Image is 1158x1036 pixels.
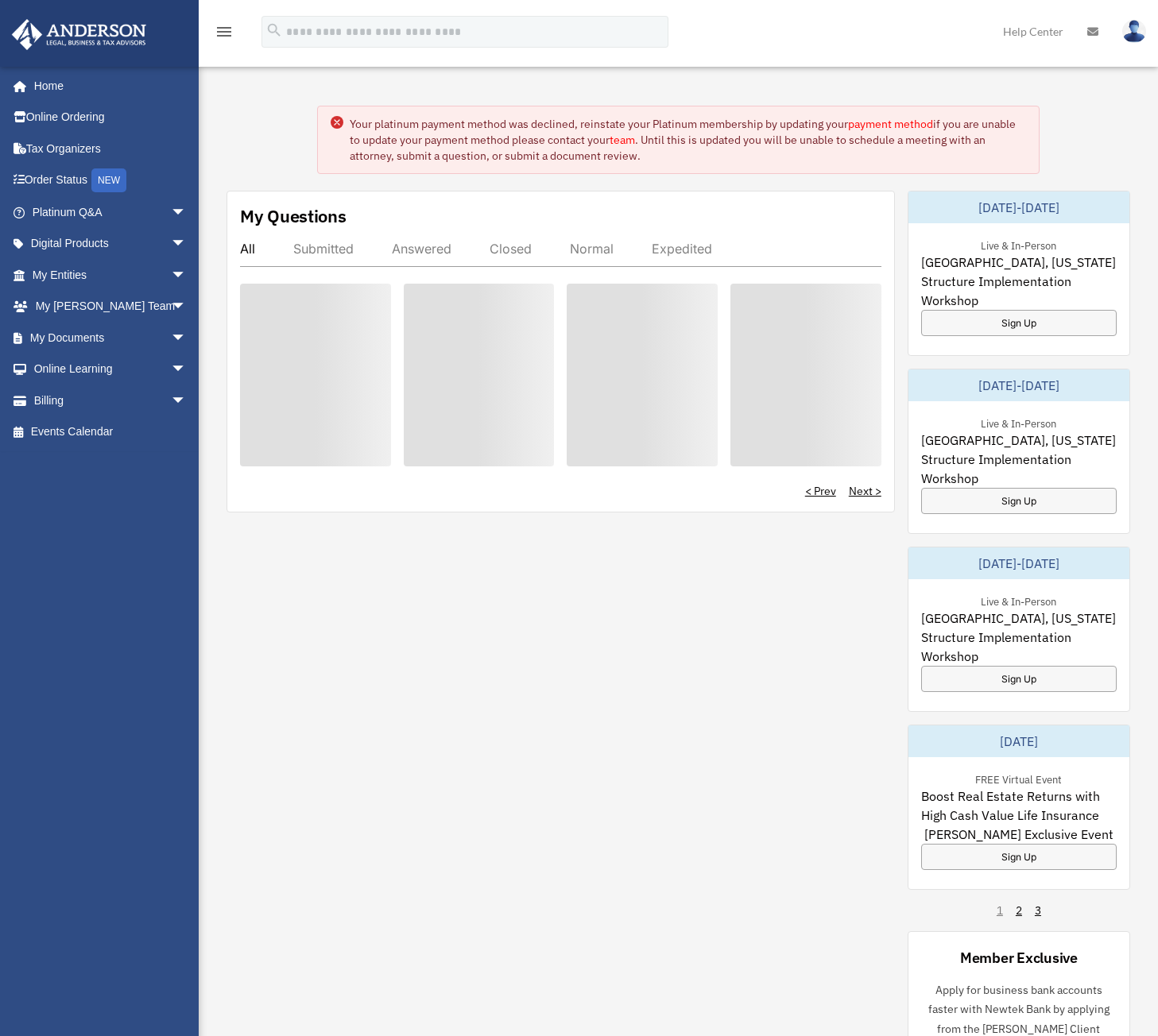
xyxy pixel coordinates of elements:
a: My Documentsarrow_drop_down [11,322,211,354]
div: [DATE] [908,725,1129,757]
a: Billingarrow_drop_down [11,385,211,416]
a: < Prev [805,483,836,499]
a: Next > [849,483,881,499]
div: Answered [392,241,451,257]
div: [DATE]-[DATE] [908,191,1129,223]
a: Events Calendar [11,416,211,448]
a: Sign Up [921,488,1117,514]
a: Sign Up [921,844,1117,870]
img: Anderson Advisors Platinum Portal [7,19,151,50]
div: [DATE]-[DATE] [908,547,1129,579]
div: Normal [570,241,614,257]
a: My Entitiesarrow_drop_down [11,259,211,291]
div: Live & In-Person [968,414,1069,431]
a: Digital Productsarrow_drop_down [11,228,211,260]
a: Online Ordering [11,102,211,133]
span: [GEOGRAPHIC_DATA], [US_STATE] [921,431,1116,450]
span: arrow_drop_down [171,228,203,261]
a: menu [215,28,234,41]
div: Live & In-Person [968,236,1069,253]
div: All [240,241,255,257]
a: Online Learningarrow_drop_down [11,354,211,385]
div: Closed [490,241,532,257]
a: Sign Up [921,666,1117,692]
a: Order StatusNEW [11,164,211,197]
div: Live & In-Person [968,592,1069,609]
a: Platinum Q&Aarrow_drop_down [11,196,211,228]
span: Structure Implementation Workshop [921,628,1117,666]
div: Submitted [293,241,354,257]
span: [GEOGRAPHIC_DATA], [US_STATE] [921,609,1116,628]
a: Home [11,70,203,102]
a: payment method [848,117,933,131]
span: arrow_drop_down [171,291,203,323]
div: My Questions [240,204,347,228]
i: search [265,21,283,39]
a: team [610,133,635,147]
div: Your platinum payment method was declined, reinstate your Platinum membership by updating your if... [350,116,1027,164]
a: 3 [1035,903,1041,918]
div: Expedited [652,241,712,257]
img: User Pic [1122,20,1146,43]
span: Structure Implementation Workshop [921,450,1117,488]
span: arrow_drop_down [171,322,203,354]
a: My [PERSON_NAME] Teamarrow_drop_down [11,291,211,323]
span: [PERSON_NAME] Exclusive Event [924,825,1113,844]
a: Tax Organizers [11,133,211,164]
span: Structure Implementation Workshop [921,272,1117,310]
i: menu [215,22,234,41]
a: Sign Up [921,310,1117,336]
div: FREE Virtual Event [962,770,1075,787]
span: arrow_drop_down [171,354,203,386]
span: arrow_drop_down [171,196,203,229]
span: Boost Real Estate Returns with High Cash Value Life Insurance [921,787,1117,825]
span: [GEOGRAPHIC_DATA], [US_STATE] [921,253,1116,272]
span: arrow_drop_down [171,259,203,292]
a: 2 [1016,903,1022,918]
div: NEW [91,168,126,192]
div: [DATE]-[DATE] [908,369,1129,401]
span: arrow_drop_down [171,385,203,417]
div: Member Exclusive [960,948,1078,968]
